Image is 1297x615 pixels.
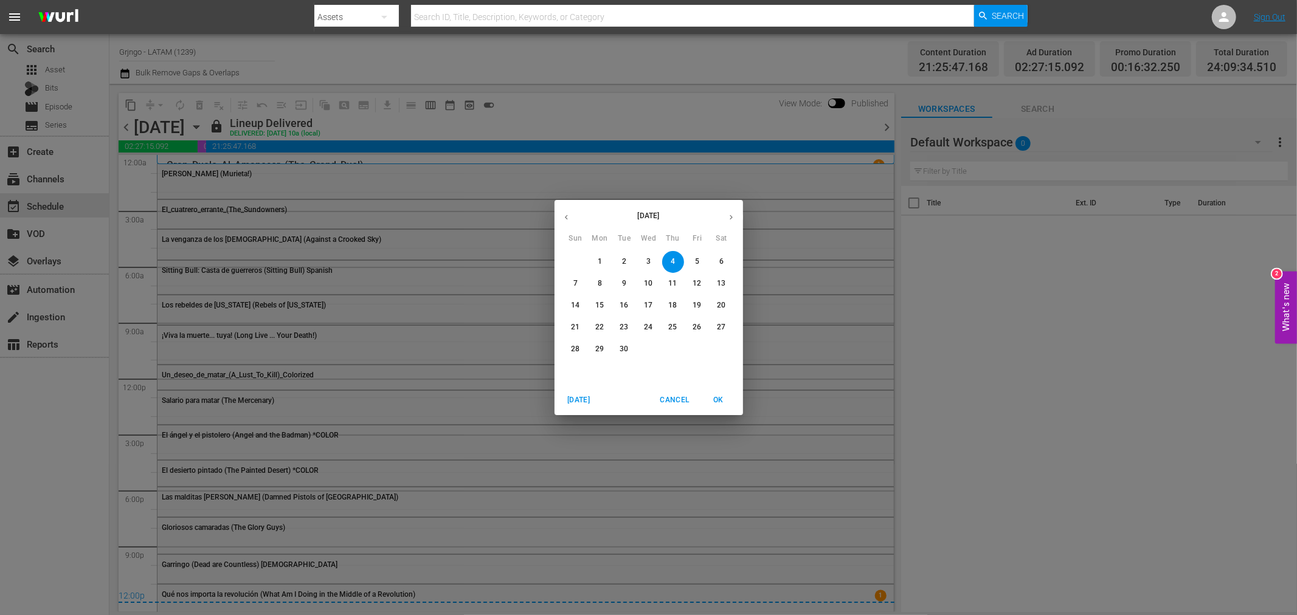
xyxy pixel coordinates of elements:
p: 10 [644,278,652,289]
button: 25 [662,317,684,338]
button: 11 [662,273,684,295]
button: Cancel [655,390,694,410]
p: 20 [717,300,725,311]
p: 13 [717,278,725,289]
button: 21 [565,317,587,338]
p: 3 [646,256,651,267]
button: 19 [687,295,708,317]
p: 12 [693,278,701,289]
p: 8 [598,278,602,289]
button: 5 [687,251,708,273]
button: 8 [589,273,611,295]
p: 21 [571,322,579,332]
button: 29 [589,338,611,360]
button: 9 [614,273,635,295]
p: 2 [622,256,626,267]
button: 20 [711,295,733,317]
button: 12 [687,273,708,295]
button: 24 [638,317,660,338]
p: 1 [598,256,602,267]
span: Sun [565,233,587,245]
p: 29 [595,344,604,354]
span: Mon [589,233,611,245]
p: 28 [571,344,579,354]
p: 15 [595,300,604,311]
button: 16 [614,295,635,317]
button: 10 [638,273,660,295]
p: [DATE] [578,210,719,221]
p: 30 [620,344,628,354]
p: 17 [644,300,652,311]
a: Sign Out [1254,12,1285,22]
button: 13 [711,273,733,295]
p: 23 [620,322,628,332]
button: 15 [589,295,611,317]
button: 4 [662,251,684,273]
p: 24 [644,322,652,332]
button: 17 [638,295,660,317]
p: 5 [695,256,699,267]
button: 1 [589,251,611,273]
p: 9 [622,278,626,289]
span: Thu [662,233,684,245]
button: 6 [711,251,733,273]
p: 19 [693,300,701,311]
button: 3 [638,251,660,273]
p: 11 [668,278,677,289]
p: 16 [620,300,628,311]
span: [DATE] [564,394,593,407]
button: 22 [589,317,611,338]
p: 14 [571,300,579,311]
button: 23 [614,317,635,338]
button: 2 [614,251,635,273]
button: 26 [687,317,708,338]
img: ans4CAIJ8jUAAAAAAAAAAAAAAAAAAAAAAAAgQb4GAAAAAAAAAAAAAAAAAAAAAAAAJMjXAAAAAAAAAAAAAAAAAAAAAAAAgAT5G... [29,3,88,32]
p: 27 [717,322,725,332]
button: 14 [565,295,587,317]
span: Wed [638,233,660,245]
button: 7 [565,273,587,295]
p: 7 [573,278,578,289]
button: [DATE] [559,390,598,410]
button: 28 [565,338,587,360]
p: 25 [668,322,677,332]
button: Open Feedback Widget [1275,272,1297,344]
p: 26 [693,322,701,332]
span: menu [7,10,22,24]
span: Sat [711,233,733,245]
button: 18 [662,295,684,317]
p: 22 [595,322,604,332]
span: OK [704,394,733,407]
p: 6 [719,256,724,267]
button: 30 [614,338,635,360]
p: 18 [668,300,677,311]
span: Fri [687,233,708,245]
span: Cancel [660,394,689,407]
div: 2 [1272,269,1282,279]
span: Search [992,5,1025,27]
button: 27 [711,317,733,338]
p: 4 [671,256,675,267]
span: Tue [614,233,635,245]
button: OK [699,390,738,410]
